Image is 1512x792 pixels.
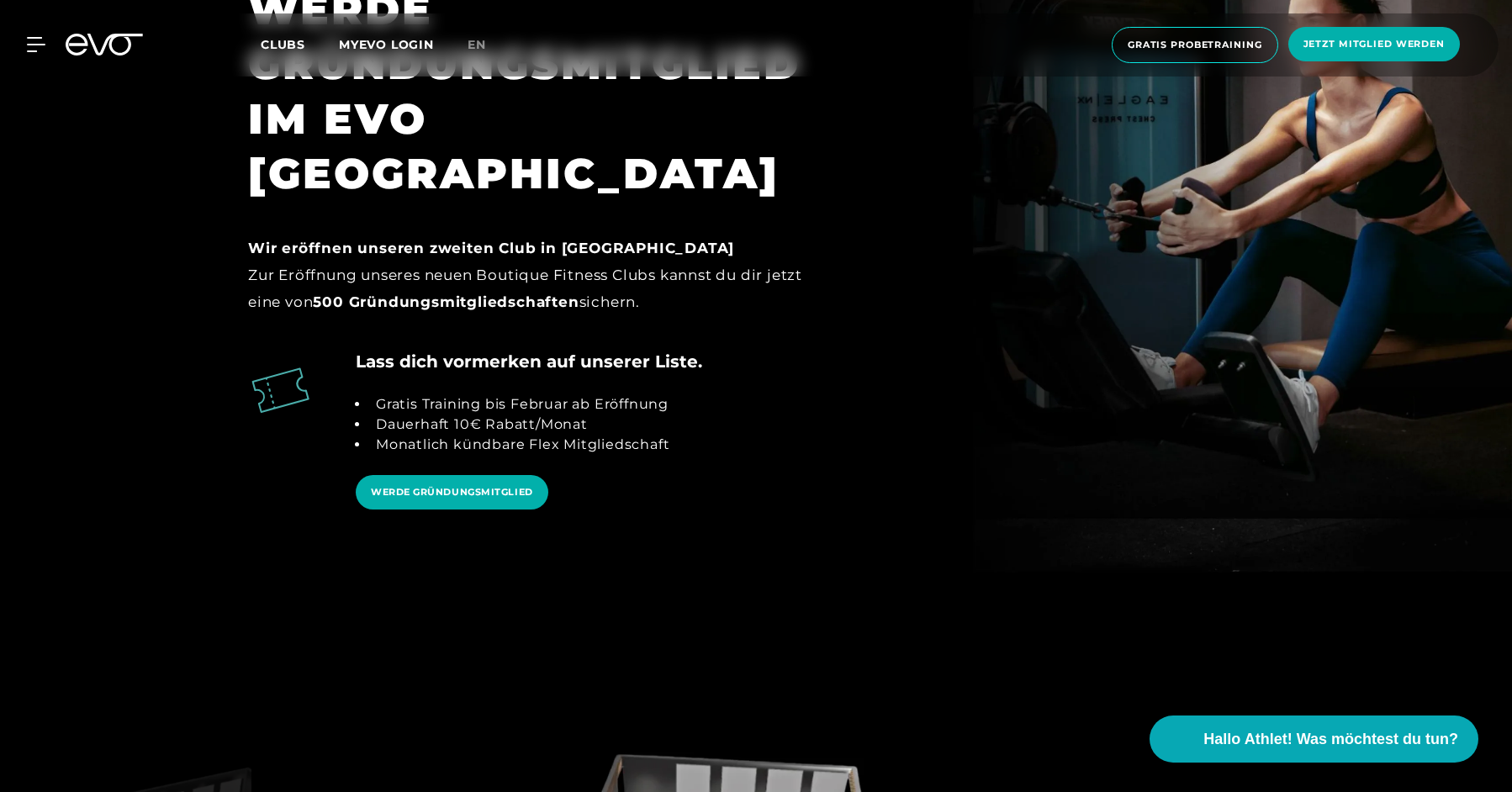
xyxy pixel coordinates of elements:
[313,293,579,310] strong: 500 Gründungsmitgliedschaften
[339,37,434,52] a: MYEVO LOGIN
[371,485,533,499] span: WERDE GRÜNDUNGSMITGLIED
[261,36,339,52] a: Clubs
[261,37,305,52] span: Clubs
[1107,27,1283,63] a: Gratis Probetraining
[1203,728,1458,751] span: Hallo Athlet! Was möchtest du tun?
[369,394,669,414] li: Gratis Training bis Februar ab Eröffnung
[1150,715,1478,763] button: Hallo Athlet! Was möchtest du tun?
[356,475,548,510] a: WERDE GRÜNDUNGSMITGLIED
[468,35,506,55] a: en
[369,435,669,455] li: Monatlich kündbare Flex Mitgliedschaft
[1303,37,1445,51] span: Jetzt Mitglied werden
[248,235,827,316] div: Zur Eröffnung unseres neuen Boutique Fitness Clubs kannst du dir jetzt eine von sichern.
[1128,38,1262,52] span: Gratis Probetraining
[356,349,702,374] h4: Lass dich vormerken auf unserer Liste.
[248,240,734,256] strong: Wir eröffnen unseren zweiten Club in [GEOGRAPHIC_DATA]
[1283,27,1465,63] a: Jetzt Mitglied werden
[369,414,669,435] li: Dauerhaft 10€ Rabatt/Monat
[468,37,486,52] span: en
